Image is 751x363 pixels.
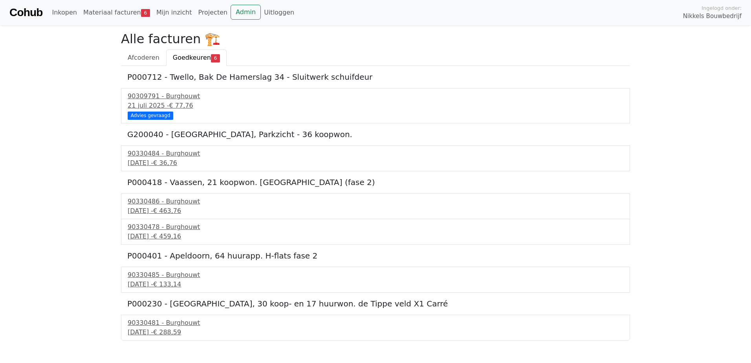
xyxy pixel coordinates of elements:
[127,72,624,82] h5: P000712 - Twello, Bak De Hamerslag 34 - Sluitwerk schuifdeur
[128,328,623,337] div: [DATE] -
[9,3,42,22] a: Cohub
[153,280,181,288] span: € 133,14
[121,31,630,46] h2: Alle facturen 🏗️
[128,222,623,232] div: 90330478 - Burghouwt
[127,299,624,308] h5: P000230 - [GEOGRAPHIC_DATA], 30 koop- en 17 huurwon. de Tippe veld X1 Carré
[128,270,623,280] div: 90330485 - Burghouwt
[128,92,623,101] div: 90309791 - Burghouwt
[211,54,220,62] span: 6
[702,4,742,12] span: Ingelogd onder:
[127,130,624,139] h5: G200040 - [GEOGRAPHIC_DATA], Parkzicht - 36 koopwon.
[128,149,623,158] div: 90330484 - Burghouwt
[128,318,623,328] div: 90330481 - Burghouwt
[80,5,153,20] a: Materiaal facturen6
[128,270,623,289] a: 90330485 - Burghouwt[DATE] -€ 133,14
[128,197,623,206] div: 90330486 - Burghouwt
[128,92,623,119] a: 90309791 - Burghouwt21 juli 2025 -€ 77,76 Advies gevraagd
[153,207,181,214] span: € 463,76
[128,318,623,337] a: 90330481 - Burghouwt[DATE] -€ 288,59
[169,102,193,109] span: € 77,76
[49,5,80,20] a: Inkopen
[127,251,624,260] h5: P000401 - Apeldoorn, 64 huurapp. H-flats fase 2
[231,5,261,20] a: Admin
[127,178,624,187] h5: P000418 - Vaassen, 21 koopwon. [GEOGRAPHIC_DATA] (fase 2)
[153,5,195,20] a: Mijn inzicht
[128,206,623,216] div: [DATE] -
[128,232,623,241] div: [DATE] -
[121,49,166,66] a: Afcoderen
[166,49,227,66] a: Goedkeuren6
[128,222,623,241] a: 90330478 - Burghouwt[DATE] -€ 459,16
[261,5,297,20] a: Uitloggen
[153,328,181,336] span: € 288,59
[128,197,623,216] a: 90330486 - Burghouwt[DATE] -€ 463,76
[173,54,211,61] span: Goedkeuren
[153,233,181,240] span: € 459,16
[195,5,231,20] a: Projecten
[128,158,623,168] div: [DATE] -
[128,149,623,168] a: 90330484 - Burghouwt[DATE] -€ 36,76
[141,9,150,17] span: 6
[128,54,159,61] span: Afcoderen
[128,101,623,110] div: 21 juli 2025 -
[128,280,623,289] div: [DATE] -
[683,12,742,21] span: Nikkels Bouwbedrijf
[153,159,177,167] span: € 36,76
[128,112,173,119] div: Advies gevraagd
